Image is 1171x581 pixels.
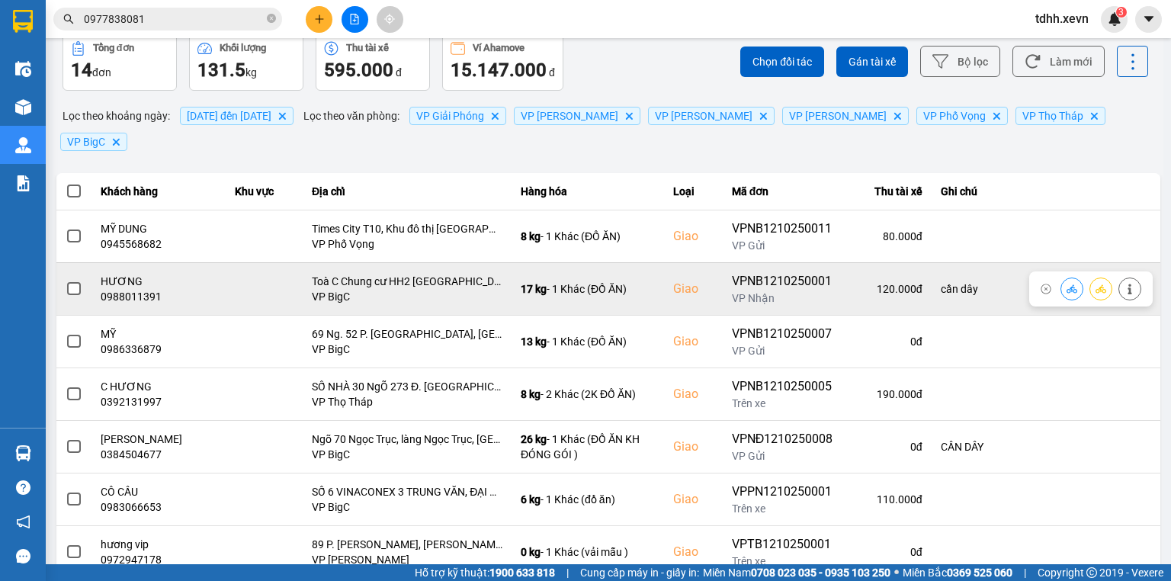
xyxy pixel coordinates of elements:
[189,33,303,91] button: Khối lượng131.5kg
[15,137,31,153] img: warehouse-icon
[197,59,245,81] span: 131.5
[101,342,217,357] div: 0986336879
[342,6,368,33] button: file-add
[1022,110,1083,122] span: VP Thọ Tháp
[521,388,541,400] span: 8 kg
[312,447,502,462] div: VP BigC
[1086,567,1097,578] span: copyright
[451,58,555,82] div: đ
[521,230,541,242] span: 8 kg
[303,173,512,210] th: Địa chỉ
[1142,12,1156,26] span: caret-down
[851,544,922,560] div: 0 đ
[751,567,890,579] strong: 0708 023 035 - 0935 103 250
[312,274,502,289] div: Toà C Chung cư HH2 [GEOGRAPHIC_DATA], XP5V+QX, [GEOGRAPHIC_DATA], [GEOGRAPHIC_DATA], [GEOGRAPHIC_...
[723,173,842,210] th: Mã đơn
[13,10,33,33] img: logo-vxr
[63,33,177,91] button: Tổng đơn14đơn
[71,58,168,82] div: đơn
[664,173,723,210] th: Loại
[1015,107,1105,125] span: VP Thọ Tháp, close by backspace
[101,221,217,236] div: MỸ DUNG
[566,564,569,581] span: |
[752,54,812,69] span: Chọn đối tác
[416,110,484,122] span: VP Giải Phóng
[84,11,264,27] input: Tìm tên, số ĐT hoặc mã đơn
[91,173,226,210] th: Khách hàng
[947,567,1012,579] strong: 0369 525 060
[732,343,833,358] div: VP Gửi
[673,280,714,298] div: Giao
[101,432,217,447] div: [PERSON_NAME]
[673,543,714,561] div: Giao
[673,332,714,351] div: Giao
[1023,9,1101,28] span: tdhh.xevn
[312,537,502,552] div: 89 P. [PERSON_NAME], [PERSON_NAME], [GEOGRAPHIC_DATA], [GEOGRAPHIC_DATA] 100000, [GEOGRAPHIC_DATA]
[15,99,31,115] img: warehouse-icon
[1108,12,1121,26] img: icon-new-feature
[920,46,1000,77] button: Bộ lọc
[278,111,287,120] svg: Delete
[63,108,170,124] span: Lọc theo khoảng ngày :
[1089,111,1099,120] svg: Delete
[512,173,664,210] th: Hàng hóa
[442,33,563,91] button: Ví Ahamove15.147.000 đ
[314,14,325,24] span: plus
[312,484,502,499] div: SỐ 6 VINACONEX 3 TRUNG VĂN, ĐẠI MỖ, TỪ LIÊM, HN
[226,173,303,210] th: Khu vực
[1024,564,1026,581] span: |
[521,334,655,349] div: - 1 Khác (ĐỒ ĂN)
[15,61,31,77] img: warehouse-icon
[1118,7,1124,18] span: 3
[732,396,833,411] div: Trên xe
[740,47,824,77] button: Chọn đối tác
[851,182,922,201] div: Thu tài xế
[932,173,1160,210] th: Ghi chú
[101,379,217,394] div: C HƯƠNG
[312,342,502,357] div: VP BigC
[101,236,217,252] div: 0945568682
[101,289,217,304] div: 0988011391
[521,493,541,506] span: 6 kg
[377,6,403,33] button: aim
[851,387,922,402] div: 190.000 đ
[732,238,833,253] div: VP Gửi
[220,43,266,53] div: Khối lượng
[836,47,908,77] button: Gán tài xế
[1012,46,1105,77] button: Làm mới
[415,564,555,581] span: Hỗ trợ kỹ thuật:
[384,14,395,24] span: aim
[111,137,120,146] svg: Delete
[732,290,833,306] div: VP Nhận
[849,54,896,69] span: Gán tài xế
[473,43,525,53] div: Ví Ahamove
[101,499,217,515] div: 0983066653
[1135,6,1162,33] button: caret-down
[521,546,541,558] span: 0 kg
[312,432,502,447] div: Ngõ 70 Ngọc Trục, làng Ngọc Trục, [GEOGRAPHIC_DATA], [PERSON_NAME] ( SỐ NHÀ 4 NGÕ 70 NGÁCH 70/82)
[1116,7,1127,18] sup: 3
[789,110,887,122] span: VP Ngọc Hồi
[851,492,922,507] div: 110.000 đ
[349,14,360,24] span: file-add
[521,283,547,295] span: 17 kg
[851,334,922,349] div: 0 đ
[903,564,1012,581] span: Miền Bắc
[521,110,618,122] span: VP Lê Duẩn
[312,326,502,342] div: 69 Ng. 52 P. [GEOGRAPHIC_DATA], [GEOGRAPHIC_DATA], [GEOGRAPHIC_DATA], [GEOGRAPHIC_DATA], [GEOGRAP...
[101,537,217,552] div: hương vip
[101,447,217,462] div: 0384504677
[941,439,1151,454] div: CẦN DÂY
[851,281,922,297] div: 120.000 đ
[312,379,502,394] div: SỐ NHÀ 30 NgÕ 273 Đ. [GEOGRAPHIC_DATA], [GEOGRAPHIC_DATA] 2, [GEOGRAPHIC_DATA], [GEOGRAPHIC_DATA]...
[624,111,634,120] svg: Delete
[267,12,276,27] span: close-circle
[782,107,909,125] span: VP Ngọc Hồi, close by backspace
[324,59,393,81] span: 595.000
[67,136,105,148] span: VP BigC
[101,274,217,289] div: HƯƠNG
[101,394,217,409] div: 0392131997
[894,570,899,576] span: ⚪️
[521,387,655,402] div: - 2 Khác (2K ĐỐ ĂN)
[759,111,768,120] svg: Delete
